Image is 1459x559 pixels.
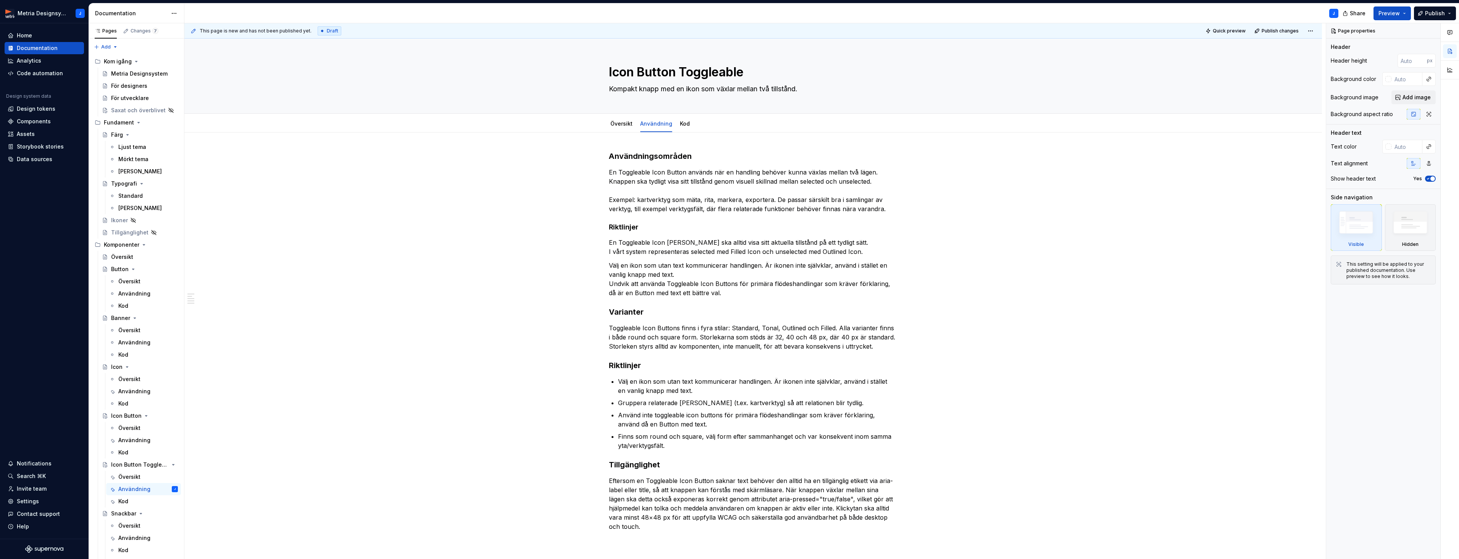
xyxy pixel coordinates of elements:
[200,28,311,34] span: This page is new and has not been published yet.
[5,128,84,140] a: Assets
[618,398,897,407] p: Gruppera relaterade [PERSON_NAME] (t.ex. kartverktyg) så att relationen blir tydlig.
[5,55,84,67] a: Analytics
[1331,75,1376,83] div: Background color
[1339,6,1370,20] button: Share
[104,58,132,65] div: Kom igång
[99,178,181,190] a: Typografi
[1402,241,1419,247] div: Hidden
[106,495,181,507] a: Kod
[609,307,897,317] h3: Varianter
[152,28,158,34] span: 7
[5,508,84,520] button: Contact support
[106,483,181,495] a: AnvändningJ
[1331,129,1362,137] div: Header text
[99,263,181,275] a: Button
[118,436,150,444] div: Användning
[17,523,29,530] div: Help
[111,363,123,371] div: Icon
[99,129,181,141] a: Färg
[677,115,693,131] div: Kod
[111,265,129,273] div: Button
[111,412,142,420] div: Icon Button
[607,115,636,131] div: Översikt
[609,476,897,531] p: Eftersom en Toggleable Icon Button saknar text behöver den alltid ha en tillgänglig etikett via a...
[106,324,181,336] a: Översikt
[618,377,897,395] p: Välj en ikon som utan text kommunicerar handlingen. Är ikonen inte självklar, använd i stället en...
[106,471,181,483] a: Översikt
[106,532,181,544] a: Användning
[5,470,84,482] button: Search ⌘K
[111,94,149,102] div: För utvecklare
[17,130,35,138] div: Assets
[118,351,128,359] div: Kod
[106,190,181,202] a: Standard
[118,168,162,175] div: [PERSON_NAME]
[1331,57,1367,65] div: Header height
[17,32,32,39] div: Home
[609,151,897,162] h3: Användningsområden
[25,545,63,553] a: Supernova Logo
[92,55,181,68] div: Kom igång
[106,165,181,178] a: [PERSON_NAME]
[92,116,181,129] div: Fundament
[640,120,672,127] a: Användning
[609,459,897,470] h3: Tillgänglighet
[104,241,139,249] div: Komponenter
[118,326,140,334] div: Översikt
[5,9,15,18] img: fcc7d103-c4a6-47df-856c-21dae8b51a16.png
[111,180,137,187] div: Typografi
[5,457,84,470] button: Notifications
[106,446,181,459] a: Kod
[17,510,60,518] div: Contact support
[609,360,897,371] h3: Riktlinjer
[99,251,181,263] a: Översikt
[5,141,84,153] a: Storybook stories
[95,10,167,17] div: Documentation
[111,216,128,224] div: Ikoner
[1331,160,1368,167] div: Text alignment
[106,385,181,397] a: Användning
[118,522,140,530] div: Översikt
[17,498,39,505] div: Settings
[104,119,134,126] div: Fundament
[118,204,162,212] div: [PERSON_NAME]
[118,375,140,383] div: Översikt
[1331,194,1373,201] div: Side navigation
[131,28,158,34] div: Changes
[17,155,52,163] div: Data sources
[1203,26,1249,36] button: Quick preview
[618,410,897,429] p: Använd inte toggleable icon buttons för primära flödeshandlingar som kräver förklaring, använd då...
[111,107,166,114] div: Saxat och överblivet
[99,226,181,239] a: Tillgänglighet
[106,434,181,446] a: Användning
[1403,94,1431,101] span: Add image
[5,67,84,79] a: Code automation
[5,103,84,115] a: Design tokens
[17,118,51,125] div: Components
[5,495,84,507] a: Settings
[106,153,181,165] a: Mörkt tema
[1331,43,1350,51] div: Header
[1425,10,1445,17] span: Publish
[609,238,897,256] p: En Toggleable Icon [PERSON_NAME] ska alltid visa sitt aktuella tillstånd på ett tydligt sätt. I v...
[118,473,140,481] div: Översikt
[99,214,181,226] a: Ikoner
[106,336,181,349] a: Användning
[118,400,128,407] div: Kod
[106,397,181,410] a: Kod
[1391,72,1422,86] input: Auto
[106,288,181,300] a: Användning
[79,10,81,16] div: J
[1391,90,1436,104] button: Add image
[1398,54,1427,68] input: Auto
[111,253,133,261] div: Översikt
[99,507,181,520] a: Snackbar
[106,373,181,385] a: Översikt
[680,120,690,127] a: Kod
[1331,110,1393,118] div: Background aspect ratio
[5,42,84,54] a: Documentation
[118,290,150,297] div: Användning
[111,70,168,78] div: Metria Designsystem
[17,44,58,52] div: Documentation
[99,410,181,422] a: Icon Button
